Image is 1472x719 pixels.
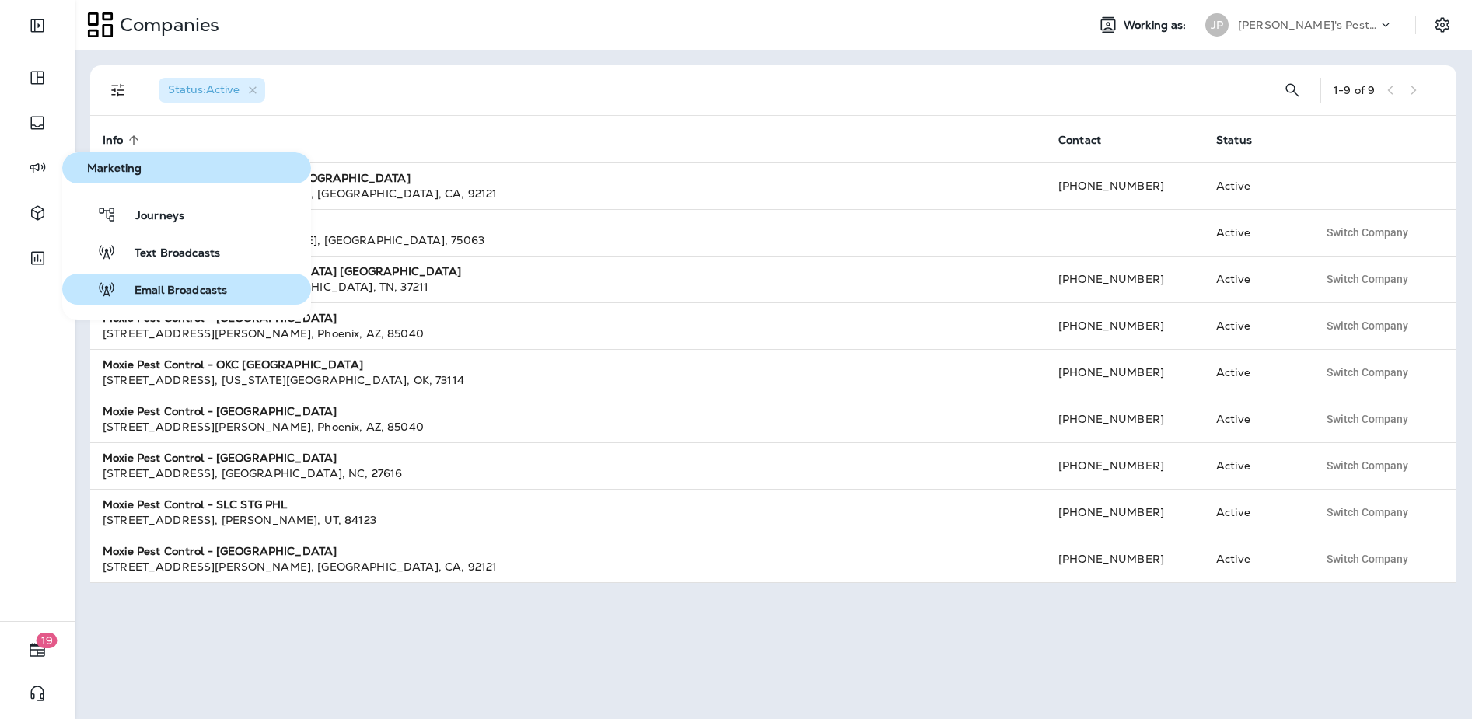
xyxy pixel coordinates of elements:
[103,279,1033,295] div: [GEOGRAPHIC_DATA] 510 , [GEOGRAPHIC_DATA] , TN , 37211
[37,633,58,648] span: 19
[1204,162,1306,209] td: Active
[103,232,1033,248] div: [STREET_ADDRESS] , [PERSON_NAME] , [GEOGRAPHIC_DATA] , 75063
[62,152,311,183] button: Marketing
[103,419,1033,435] div: [STREET_ADDRESS][PERSON_NAME] , Phoenix , AZ , 85040
[1327,227,1408,238] span: Switch Company
[103,559,1033,574] div: [STREET_ADDRESS][PERSON_NAME] , [GEOGRAPHIC_DATA] , CA , 92121
[1058,134,1101,147] span: Contact
[103,134,124,147] span: Info
[1238,19,1378,31] p: [PERSON_NAME]'s Pest Control - [GEOGRAPHIC_DATA]
[103,404,337,418] strong: Moxie Pest Control - [GEOGRAPHIC_DATA]
[1327,274,1408,284] span: Switch Company
[1046,302,1204,349] td: [PHONE_NUMBER]
[1204,209,1306,256] td: Active
[103,497,287,511] strong: Moxie Pest Control - SLC STG PHL
[1334,84,1375,96] div: 1 - 9 of 9
[103,358,363,372] strong: Moxie Pest Control - OKC [GEOGRAPHIC_DATA]
[62,199,311,230] button: Journeys
[1046,256,1204,302] td: [PHONE_NUMBER]
[1046,442,1204,489] td: [PHONE_NUMBER]
[1124,19,1190,32] span: Working as:
[1204,489,1306,536] td: Active
[117,209,184,224] span: Journeys
[1204,256,1306,302] td: Active
[103,186,1033,201] div: [STREET_ADDRESS][PERSON_NAME] , [GEOGRAPHIC_DATA] , CA , 92121
[1327,553,1408,564] span: Switch Company
[1046,396,1204,442] td: [PHONE_NUMBER]
[103,326,1033,341] div: [STREET_ADDRESS][PERSON_NAME] , Phoenix , AZ , 85040
[1046,536,1204,582] td: [PHONE_NUMBER]
[1428,11,1456,39] button: Settings
[1327,460,1408,471] span: Switch Company
[1204,349,1306,396] td: Active
[1327,320,1408,331] span: Switch Company
[103,311,337,325] strong: Moxie Pest Control - [GEOGRAPHIC_DATA]
[1327,367,1408,378] span: Switch Company
[1205,13,1229,37] div: JP
[168,82,240,96] span: Status : Active
[68,162,305,175] span: Marketing
[103,75,134,106] button: Filters
[1216,134,1252,147] span: Status
[1046,349,1204,396] td: [PHONE_NUMBER]
[1046,489,1204,536] td: [PHONE_NUMBER]
[103,512,1033,528] div: [STREET_ADDRESS] , [PERSON_NAME] , UT , 84123
[1277,75,1308,106] button: Search Companies
[62,274,311,305] button: Email Broadcasts
[103,451,337,465] strong: Moxie Pest Control - [GEOGRAPHIC_DATA]
[103,372,1033,388] div: [STREET_ADDRESS] , [US_STATE][GEOGRAPHIC_DATA] , OK , 73114
[114,13,219,37] p: Companies
[1204,442,1306,489] td: Active
[116,246,220,261] span: Text Broadcasts
[103,544,337,558] strong: Moxie Pest Control - [GEOGRAPHIC_DATA]
[1204,396,1306,442] td: Active
[1327,507,1408,518] span: Switch Company
[1046,162,1204,209] td: [PHONE_NUMBER]
[62,236,311,267] button: Text Broadcasts
[1204,302,1306,349] td: Active
[16,10,59,41] button: Expand Sidebar
[1327,414,1408,424] span: Switch Company
[116,284,227,298] span: Email Broadcasts
[1204,536,1306,582] td: Active
[103,466,1033,481] div: [STREET_ADDRESS] , [GEOGRAPHIC_DATA] , NC , 27616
